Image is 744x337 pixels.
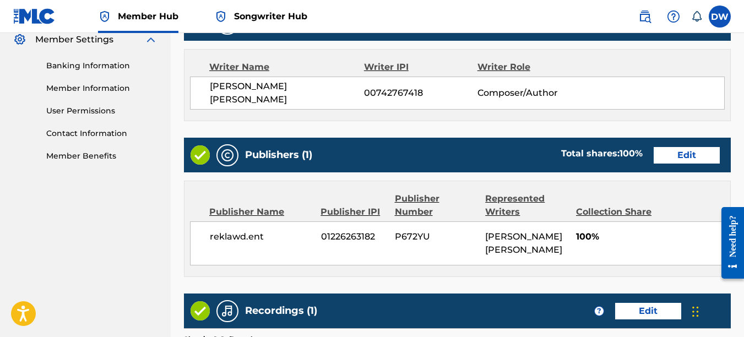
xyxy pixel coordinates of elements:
div: Publisher IPI [321,205,386,219]
div: Writer Name [209,61,364,74]
span: Member Settings [35,33,113,46]
span: Composer/Author [477,86,580,100]
img: search [638,10,651,23]
span: [PERSON_NAME] [PERSON_NAME] [210,80,364,106]
h5: Recordings (1) [245,305,317,317]
button: Edit [654,147,720,164]
span: Songwriter Hub [234,10,307,23]
img: Recordings [221,305,234,318]
a: Public Search [634,6,656,28]
img: Top Rightsholder [98,10,111,23]
span: P672YU [395,230,477,243]
div: Notifications [691,11,702,22]
a: User Permissions [46,105,158,117]
div: Publisher Number [395,192,477,219]
div: Writer IPI [364,61,477,74]
a: Member Information [46,83,158,94]
div: Writer Role [477,61,580,74]
div: Drag [692,295,699,328]
div: Represented Writers [485,192,568,219]
img: help [667,10,680,23]
img: MLC Logo [13,8,56,24]
iframe: Chat Widget [689,284,744,337]
span: 00742767418 [364,86,477,100]
span: 100 % [620,148,643,159]
img: Valid [191,301,210,320]
span: 100% [576,230,724,243]
img: Valid [191,145,210,165]
img: Member Settings [13,33,26,46]
button: Edit [615,303,681,319]
a: Member Benefits [46,150,158,162]
div: Collection Share [576,205,653,219]
div: User Menu [709,6,731,28]
img: Publishers [221,149,234,162]
span: [PERSON_NAME] [PERSON_NAME] [485,231,562,255]
div: Total shares: [561,147,643,160]
div: Publisher Name [209,205,312,219]
iframe: Resource Center [713,198,744,287]
span: Member Hub [118,10,178,23]
img: Top Rightsholder [214,10,227,23]
a: Banking Information [46,60,158,72]
span: 01226263182 [321,230,387,243]
span: ? [595,307,604,316]
div: Help [662,6,685,28]
a: Contact Information [46,128,158,139]
img: expand [144,33,158,46]
h5: Publishers (1) [245,149,312,161]
span: reklawd.ent [210,230,313,243]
